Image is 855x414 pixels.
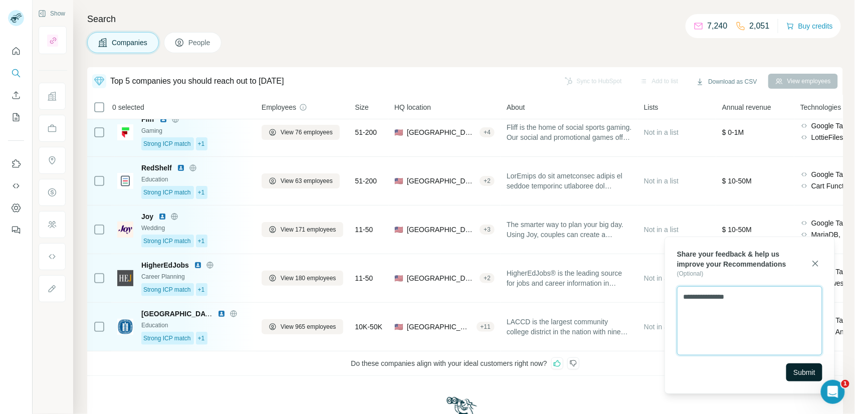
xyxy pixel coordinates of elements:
[407,273,476,283] span: [GEOGRAPHIC_DATA], [US_STATE]
[407,127,476,137] span: [GEOGRAPHIC_DATA]
[689,74,764,89] button: Download as CSV
[143,334,191,343] span: Strong ICP match
[8,221,24,239] button: Feedback
[141,321,250,330] div: Education
[355,322,382,332] span: 10K-50K
[87,12,843,26] h4: Search
[394,273,403,283] span: 🇺🇸
[262,319,343,334] button: View 965 employees
[198,285,205,294] span: +1
[141,212,153,222] span: Joy
[198,237,205,246] span: +1
[507,122,632,142] span: Fliff is the home of social sports gaming. Our social and promotional games offer a new way to ha...
[262,125,340,140] button: View 76 employees
[8,155,24,173] button: Use Surfe on LinkedIn
[480,176,495,185] div: + 2
[8,199,24,217] button: Dashboard
[644,274,679,282] span: Not in a list
[507,102,525,112] span: About
[677,249,792,269] div: Share your feedback & help us improve your Recommendations
[407,225,476,235] span: [GEOGRAPHIC_DATA], [US_STATE]
[117,319,133,335] img: Logo of Los Angeles Community College District
[158,213,166,221] img: LinkedIn logo
[262,102,296,112] span: Employees
[811,132,845,142] span: LottieFiles,
[644,128,679,136] span: Not in a list
[644,226,679,234] span: Not in a list
[141,224,250,233] div: Wedding
[355,176,377,186] span: 51-200
[394,102,431,112] span: HQ location
[8,10,24,26] img: Avatar
[8,177,24,195] button: Use Surfe API
[793,367,815,377] span: Submit
[143,139,191,148] span: Strong ICP match
[112,102,144,112] span: 0 selected
[722,177,752,185] span: $ 10-50M
[722,226,752,234] span: $ 10-50M
[8,42,24,60] button: Quick start
[394,322,403,332] span: 🇺🇸
[480,225,495,234] div: + 3
[677,269,792,278] div: ( Optional )
[281,274,336,283] span: View 180 employees
[786,19,833,33] button: Buy credits
[112,38,148,48] span: Companies
[722,128,744,136] span: $ 0-1M
[708,20,728,32] p: 7,240
[262,222,343,237] button: View 171 employees
[394,176,403,186] span: 🇺🇸
[281,128,333,137] span: View 76 employees
[117,124,133,140] img: Logo of Fliff
[87,351,843,376] div: Do these companies align with your ideal customers right now?
[141,272,250,281] div: Career Planning
[355,127,377,137] span: 51-200
[355,102,369,112] span: Size
[159,115,167,123] img: LinkedIn logo
[394,127,403,137] span: 🇺🇸
[480,274,495,283] div: + 2
[644,177,679,185] span: Not in a list
[644,102,659,112] span: Lists
[841,380,849,388] span: 1
[198,139,205,148] span: +1
[198,334,205,343] span: +1
[407,322,473,332] span: [GEOGRAPHIC_DATA], [US_STATE]
[507,268,632,288] span: HigherEdJobs® is the leading source for jobs and career information in academia. Last year, more ...
[141,126,250,135] div: Gaming
[262,271,343,286] button: View 180 employees
[141,175,250,184] div: Education
[786,363,822,381] button: Submit
[750,20,770,32] p: 2,051
[110,75,284,87] div: Top 5 companies you should reach out to [DATE]
[8,64,24,82] button: Search
[8,108,24,126] button: My lists
[281,225,336,234] span: View 171 employees
[141,310,217,318] span: [GEOGRAPHIC_DATA]
[143,285,191,294] span: Strong ICP match
[507,220,632,240] span: The smarter way to plan your big day. Using Joy, couples can create a beautifully-designed weddin...
[821,380,845,404] iframe: Intercom live chat
[198,188,205,197] span: +1
[800,102,841,112] span: Technologies
[281,322,336,331] span: View 965 employees
[394,225,403,235] span: 🇺🇸
[194,261,202,269] img: LinkedIn logo
[477,322,495,331] div: + 11
[722,102,771,112] span: Annual revenue
[143,188,191,197] span: Strong ICP match
[262,173,340,188] button: View 63 employees
[355,225,373,235] span: 11-50
[188,38,211,48] span: People
[644,323,679,331] span: Not in a list
[811,230,840,240] span: MariaDB,
[355,273,373,283] span: 11-50
[117,222,133,238] img: Logo of Joy
[407,176,476,186] span: [GEOGRAPHIC_DATA], [US_STATE]
[117,173,133,189] img: Logo of RedShelf
[480,128,495,137] div: + 4
[141,114,154,124] span: Fliff
[507,171,632,191] span: LorEmips do sit ametconsec adipis el seddoe temporinc utlaboree dol magnaa enimadmin, veniamquis ...
[141,163,172,173] span: RedShelf
[8,86,24,104] button: Enrich CSV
